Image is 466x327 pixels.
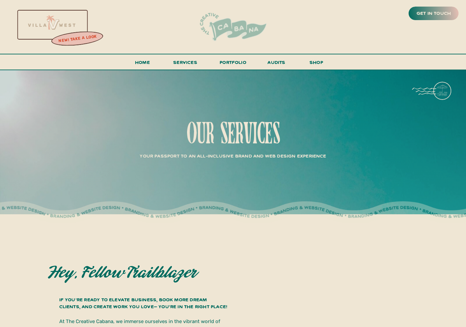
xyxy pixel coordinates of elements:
[172,58,199,70] a: services
[119,120,347,149] h1: our services
[48,264,228,281] h2: Hey, fellow trailblazer
[132,58,153,70] a: Home
[218,58,249,70] a: portfolio
[301,58,332,70] a: shop
[59,296,229,312] h3: If you’re ready to elevate business, book more dream clients, and create work you love– you’re in...
[122,152,344,158] p: Your Passport to an All-Inclusive Brand and Web Design Experience
[50,32,104,45] a: new! take a look
[267,58,287,70] a: audits
[415,9,452,18] a: get in touch
[173,59,197,65] span: services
